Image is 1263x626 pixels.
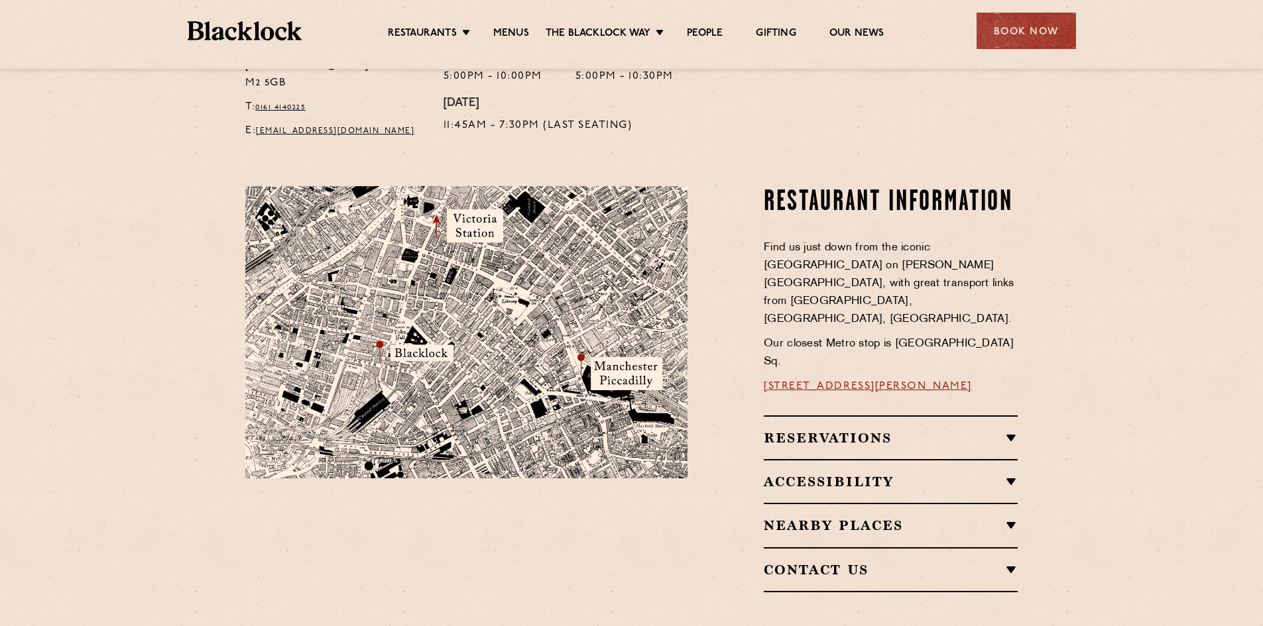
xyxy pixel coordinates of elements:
[764,562,1018,578] h2: Contact Us
[188,21,302,40] img: BL_Textured_Logo-footer-cropped.svg
[764,242,1014,325] span: Find us just down from the iconic [GEOGRAPHIC_DATA] on [PERSON_NAME][GEOGRAPHIC_DATA], with great...
[764,474,1018,490] h2: Accessibility
[764,517,1018,533] h2: Nearby Places
[444,117,632,134] p: 11:45am - 7:30pm (Last Seating)
[977,13,1076,49] div: Book Now
[245,123,424,140] p: E:
[388,27,457,42] a: Restaurants
[764,186,1018,219] h2: Restaurant Information
[245,99,424,116] p: T:
[687,27,723,42] a: People
[256,127,414,135] a: [EMAIL_ADDRESS][DOMAIN_NAME]
[829,27,884,42] a: Our News
[764,381,972,391] a: [STREET_ADDRESS][PERSON_NAME]
[756,27,796,42] a: Gifting
[444,97,632,111] h4: [DATE]
[764,430,1018,446] h2: Reservations
[255,103,306,111] a: 0161 4140225
[575,68,674,85] p: 5:00pm - 10:30pm
[444,68,542,85] p: 5:00pm - 10:00pm
[545,468,731,592] img: svg%3E
[493,27,529,42] a: Menus
[546,27,650,42] a: The Blacklock Way
[764,339,1014,367] span: Our closest Metro stop is [GEOGRAPHIC_DATA] Sq.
